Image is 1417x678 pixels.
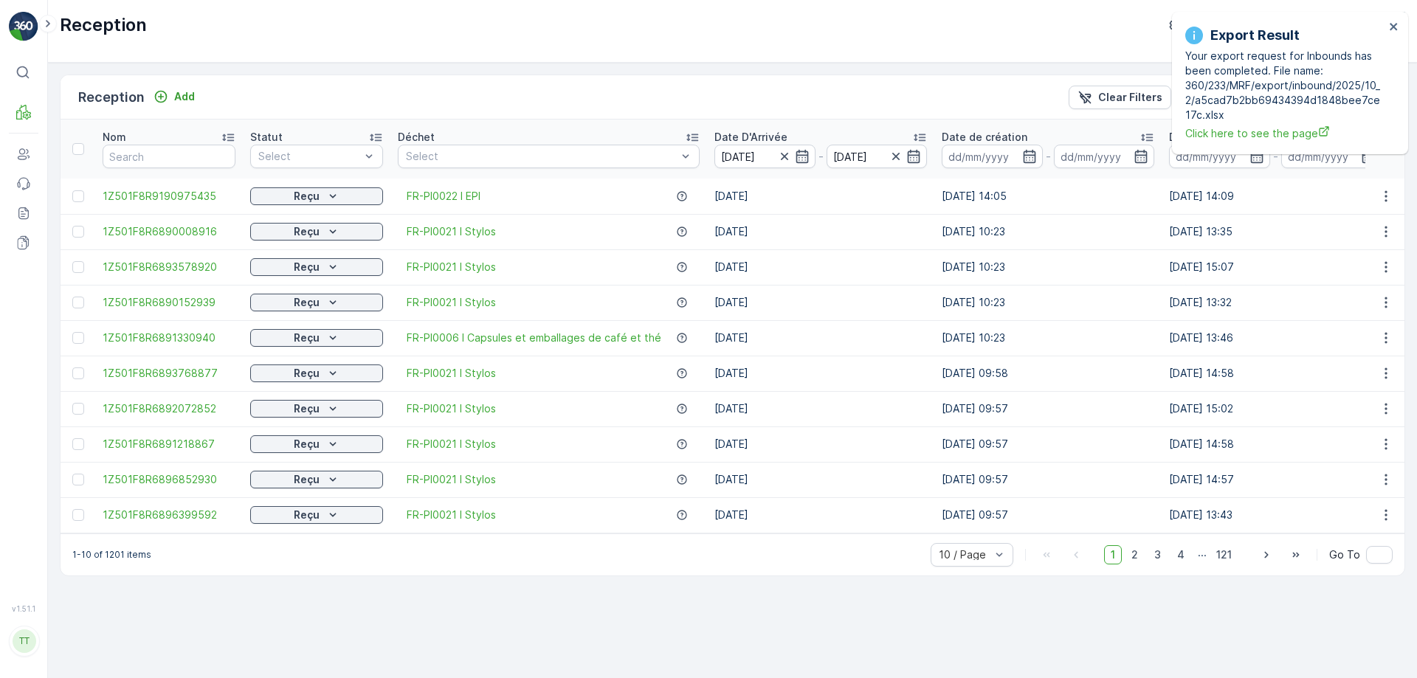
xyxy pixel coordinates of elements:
p: Date de la dernière mise a jour [1169,130,1327,145]
td: [DATE] 09:57 [934,391,1162,426]
span: Go To [1329,547,1360,562]
td: [DATE] 14:58 [1162,426,1389,462]
td: [DATE] 09:57 [934,462,1162,497]
p: ... [1198,545,1207,564]
p: Reçu [294,366,320,381]
input: dd/mm/yyyy [827,145,928,168]
input: dd/mm/yyyy [942,145,1043,168]
div: Toggle Row Selected [72,297,84,308]
a: FR-PI0021 I Stylos [407,295,496,310]
p: Reçu [294,437,320,452]
p: - [818,148,824,165]
td: [DATE] [707,356,934,391]
p: Reçu [294,224,320,239]
td: [DATE] 14:57 [1162,462,1389,497]
button: Reçu [250,329,383,347]
td: [DATE] [707,497,934,533]
img: logo [9,12,38,41]
button: Reçu [250,506,383,524]
div: Toggle Row Selected [72,332,84,344]
p: Date de création [942,130,1027,145]
td: [DATE] 15:07 [1162,249,1389,285]
td: [DATE] 10:23 [934,320,1162,356]
td: [DATE] [707,285,934,320]
button: Reçu [250,400,383,418]
p: Reçu [294,401,320,416]
td: [DATE] 10:23 [934,285,1162,320]
button: Reçu [250,294,383,311]
span: 1 [1104,545,1122,564]
p: 1-10 of 1201 items [72,549,151,561]
a: FR-PI0021 I Stylos [407,366,496,381]
td: [DATE] 09:58 [934,356,1162,391]
button: TT [9,616,38,666]
div: Toggle Row Selected [72,261,84,273]
div: Toggle Row Selected [72,509,84,521]
p: Reçu [294,508,320,522]
td: [DATE] 10:23 [934,249,1162,285]
a: 1Z501F8R6891330940 [103,331,235,345]
a: FR-PI0021 I Stylos [407,260,496,274]
a: 1Z501F8R6896852930 [103,472,235,487]
td: [DATE] [707,249,934,285]
td: [DATE] [707,320,934,356]
button: Reçu [250,223,383,241]
p: Reception [78,87,145,108]
a: 1Z501F8R6893578920 [103,260,235,274]
span: 3 [1148,545,1168,564]
span: 1Z501F8R6891218867 [103,437,235,452]
p: - [1273,148,1278,165]
div: Toggle Row Selected [72,403,84,415]
a: FR-PI0021 I Stylos [407,437,496,452]
a: FR-PI0021 I Stylos [407,472,496,487]
div: Toggle Row Selected [72,190,84,202]
button: Reçu [250,187,383,205]
p: Nom [103,130,126,145]
a: 1Z501F8R6893768877 [103,366,235,381]
td: [DATE] [707,462,934,497]
p: Clear Filters [1098,90,1162,105]
span: 121 [1210,545,1238,564]
button: Add [148,88,201,105]
input: dd/mm/yyyy [1169,145,1270,168]
a: 1Z501F8R6890008916 [103,224,235,239]
p: Reçu [294,331,320,345]
p: Reception [60,13,147,37]
input: dd/mm/yyyy [714,145,816,168]
p: Statut [250,130,283,145]
span: FR-PI0021 I Stylos [407,224,496,239]
button: close [1389,21,1399,35]
div: Toggle Row Selected [72,438,84,450]
button: Reçu [250,435,383,453]
a: 1Z501F8R6896399592 [103,508,235,522]
p: Export Result [1210,25,1300,46]
td: [DATE] [707,214,934,249]
a: FR-PI0021 I Stylos [407,508,496,522]
a: FR-PI0006 I Capsules et emballages de café et thé [407,331,661,345]
p: - [1046,148,1051,165]
td: [DATE] 09:57 [934,497,1162,533]
td: [DATE] 13:43 [1162,497,1389,533]
button: Reçu [250,258,383,276]
div: Toggle Row Selected [72,367,84,379]
span: Click here to see the page [1185,125,1385,141]
p: Déchet [398,130,435,145]
div: Toggle Row Selected [72,226,84,238]
input: Search [103,145,235,168]
p: Your export request for Inbounds has been completed. File name: 360/233/MRF/export/inbound/2025/1... [1185,49,1385,122]
button: Reçu [250,471,383,488]
div: TT [13,629,36,653]
p: Add [174,89,195,104]
a: FR-PI0022 I EPI [407,189,480,204]
div: Toggle Row Selected [72,474,84,485]
input: dd/mm/yyyy [1054,145,1155,168]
